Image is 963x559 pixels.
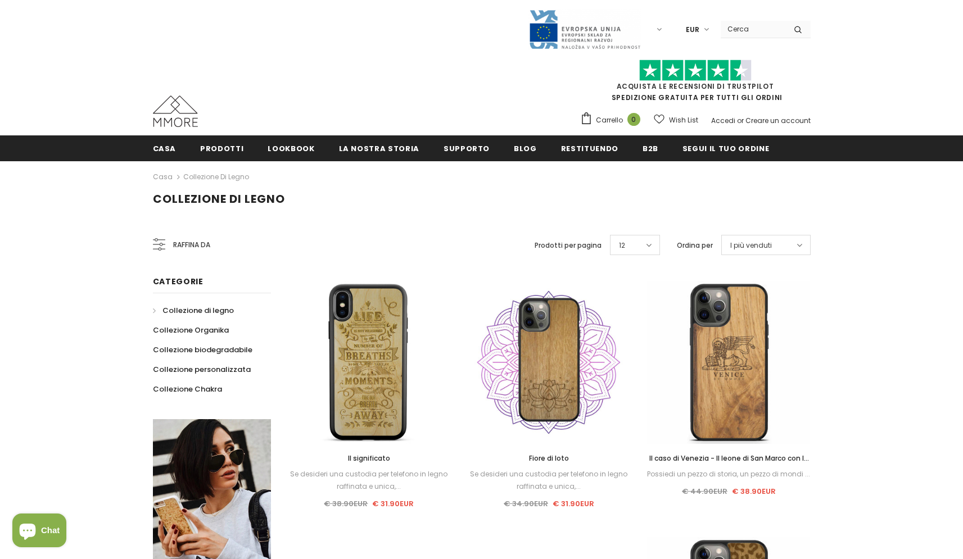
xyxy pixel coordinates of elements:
[514,135,537,161] a: Blog
[619,240,625,251] span: 12
[348,453,390,463] span: Il significato
[324,498,368,509] span: € 38.90EUR
[153,170,173,184] a: Casa
[647,452,810,465] a: Il caso di Venezia - Il leone di San Marco con la scritta
[535,240,602,251] label: Prodotti per pagina
[677,240,713,251] label: Ordina per
[153,135,177,161] a: Casa
[153,191,285,207] span: Collezione di legno
[153,96,198,127] img: Casi MMORE
[153,276,204,287] span: Categorie
[153,360,251,379] a: Collezione personalizzata
[643,143,658,154] span: B2B
[339,143,419,154] span: La nostra storia
[682,486,727,497] span: € 44.90EUR
[596,115,623,126] span: Carrello
[639,60,752,81] img: Fidati di Pilot Stars
[153,384,222,394] span: Collezione Chakra
[617,81,774,91] a: Acquista le recensioni di TrustPilot
[514,143,537,154] span: Blog
[561,143,618,154] span: Restituendo
[372,498,414,509] span: € 31.90EUR
[686,24,699,35] span: EUR
[467,452,630,465] a: Fiore di loto
[654,110,698,130] a: Wish List
[647,468,810,480] div: Possiedi un pezzo di storia, un pezzo di mondi ...
[162,305,234,316] span: Collezione di legno
[711,116,735,125] a: Accedi
[183,172,249,181] a: Collezione di legno
[153,364,251,375] span: Collezione personalizzata
[153,320,229,340] a: Collezione Organika
[580,65,811,102] span: SPEDIZIONE GRATUITA PER TUTTI GLI ORDINI
[173,239,210,251] span: Raffina da
[288,452,451,465] a: Il significato
[153,325,229,335] span: Collezione Organika
[529,453,569,463] span: Fiore di loto
[669,115,698,126] span: Wish List
[153,379,222,399] a: Collezione Chakra
[9,513,70,550] inbox-online-store-chat: Shopify online store chat
[268,135,314,161] a: Lookbook
[339,135,419,161] a: La nostra storia
[580,112,646,129] a: Carrello 0
[153,340,252,360] a: Collezione biodegradabile
[288,468,451,493] div: Se desideri una custodia per telefono in legno raffinata e unica,...
[682,135,769,161] a: Segui il tuo ordine
[721,21,785,37] input: Search Site
[553,498,594,509] span: € 31.90EUR
[444,143,490,154] span: supporto
[649,453,809,475] span: Il caso di Venezia - Il leone di San Marco con la scritta
[682,143,769,154] span: Segui il tuo ordine
[737,116,744,125] span: or
[745,116,811,125] a: Creare un account
[444,135,490,161] a: supporto
[528,9,641,50] img: Javni Razpis
[528,24,641,34] a: Javni Razpis
[268,143,314,154] span: Lookbook
[200,135,243,161] a: Prodotti
[467,468,630,493] div: Se desideri una custodia per telefono in legno raffinata e unica,...
[153,344,252,355] span: Collezione biodegradabile
[732,486,776,497] span: € 38.90EUR
[643,135,658,161] a: B2B
[730,240,772,251] span: I più venduti
[627,113,640,126] span: 0
[153,301,234,320] a: Collezione di legno
[504,498,548,509] span: € 34.90EUR
[561,135,618,161] a: Restituendo
[153,143,177,154] span: Casa
[200,143,243,154] span: Prodotti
